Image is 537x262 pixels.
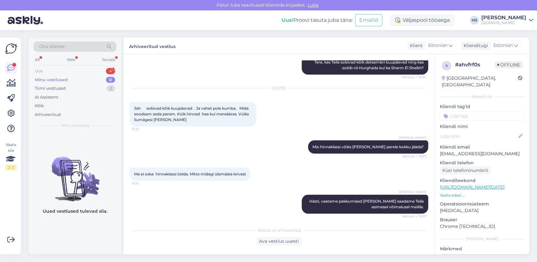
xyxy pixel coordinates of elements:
[132,127,155,131] span: 16:20
[440,94,524,100] div: Kliendi info
[440,246,524,252] p: Märkmed
[481,15,526,20] div: [PERSON_NAME]
[35,77,68,83] div: Minu vestlused
[5,165,16,170] div: 2 / 3
[35,103,44,109] div: Kõik
[35,68,43,74] div: Uus
[306,2,320,8] span: Luba
[129,41,176,50] label: Arhiveeritud vestlus
[440,133,517,140] input: Lisa nimi
[445,63,448,68] span: a
[495,61,522,68] span: Offline
[101,56,116,64] div: Socials
[470,16,479,25] div: MS
[106,68,115,74] div: 4
[402,214,426,219] span: Nähtud ✓ 16:37
[440,166,491,175] div: Küsi telefoninumbrit
[442,75,518,88] div: [GEOGRAPHIC_DATA], [GEOGRAPHIC_DATA]
[130,85,428,91] div: [DATE]
[61,123,89,128] span: Minu vestlused
[440,236,524,242] div: [PERSON_NAME]
[440,201,524,207] p: Operatsioonisüsteem
[256,237,301,246] div: Ava vestlus uuesti
[399,135,426,140] span: [PERSON_NAME]
[440,150,524,157] p: [EMAIL_ADDRESS][DOMAIN_NAME]
[399,190,426,194] span: [PERSON_NAME]
[440,160,524,166] p: Kliendi telefon
[134,106,251,122] span: Jah sobivad kõik kuupäevad . Ja vahet pole kumba. Mida soodsam seda parem. Küik hinnad hea kui me...
[428,42,448,49] span: Estonian
[106,77,115,83] div: 0
[440,123,524,130] p: Kliendi nimi
[35,112,61,118] div: Arhiveeritud
[407,42,423,49] div: Klient
[281,17,293,23] b: Uus!
[440,103,524,110] p: Kliendi tag'id
[440,184,504,190] a: [URL][DOMAIN_NAME][DATE]
[440,192,524,198] p: Vaata edasi ...
[440,144,524,150] p: Kliendi email
[35,94,58,101] div: AI Assistent
[481,15,533,25] a: [PERSON_NAME][DOMAIN_NAME]
[309,199,425,209] span: Hästi, vaatame pakkumised [PERSON_NAME] saadame Teile esimesel võimalusel meilile.
[5,142,16,170] div: Vaata siia
[440,216,524,223] p: Brauser
[440,177,524,184] p: Klienditeekond
[257,228,301,233] span: Vestlus on arhiveeritud
[34,56,41,64] div: All
[5,43,17,55] img: Askly Logo
[107,85,115,92] div: 2
[402,154,426,159] span: Nähtud ✓ 16:23
[355,14,382,26] button: Emailid
[493,42,513,49] span: Estonian
[35,85,66,92] div: Tiimi vestlused
[312,144,424,149] span: Mis hinnaklassi võiks [PERSON_NAME] perele kokku jääda?
[43,208,108,215] p: Uued vestlused tulevad siia.
[39,43,65,50] span: Otsi kliente
[440,223,524,230] p: Chrome [TECHNICAL_ID]
[132,181,155,186] span: 16:31
[461,42,488,49] div: Klienditugi
[28,145,121,202] img: No chats
[455,61,495,69] div: # ahvfrf0s
[481,20,526,25] div: [DOMAIN_NAME]
[440,111,524,121] input: Lisa tag
[440,207,524,214] p: [MEDICAL_DATA]
[281,16,353,24] div: Proovi tasuta juba täna:
[134,172,246,176] span: Ma ei oska hinnaklassi õelda. Mitte midagi ülemäära kirvest
[65,56,77,64] div: Web
[390,15,455,26] div: Väljaspool tööaega
[402,75,426,80] span: Nähtud ✓ 15:34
